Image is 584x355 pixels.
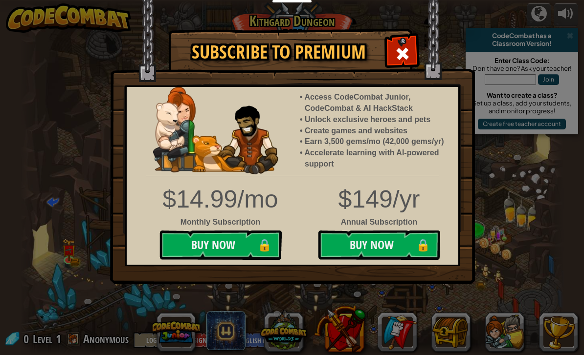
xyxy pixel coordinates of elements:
li: Create games and websites [305,125,449,137]
div: $14.99/mo [156,182,285,217]
div: Annual Subscription [119,217,466,228]
button: Buy Now🔒 [159,230,282,260]
li: Earn 3,500 gems/mo (42,000 gems/yr) [305,136,449,147]
li: Accelerate learning with AI-powered support [305,147,449,170]
li: Unlock exclusive heroes and pets [305,114,449,125]
h1: Subscribe to Premium [179,42,379,63]
button: Buy Now🔒 [318,230,440,260]
div: Monthly Subscription [156,217,285,228]
div: $149/yr [119,182,466,217]
img: anya-and-nando-pet.webp [153,87,278,174]
li: Access CodeCombat Junior, CodeCombat & AI HackStack [305,92,449,114]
